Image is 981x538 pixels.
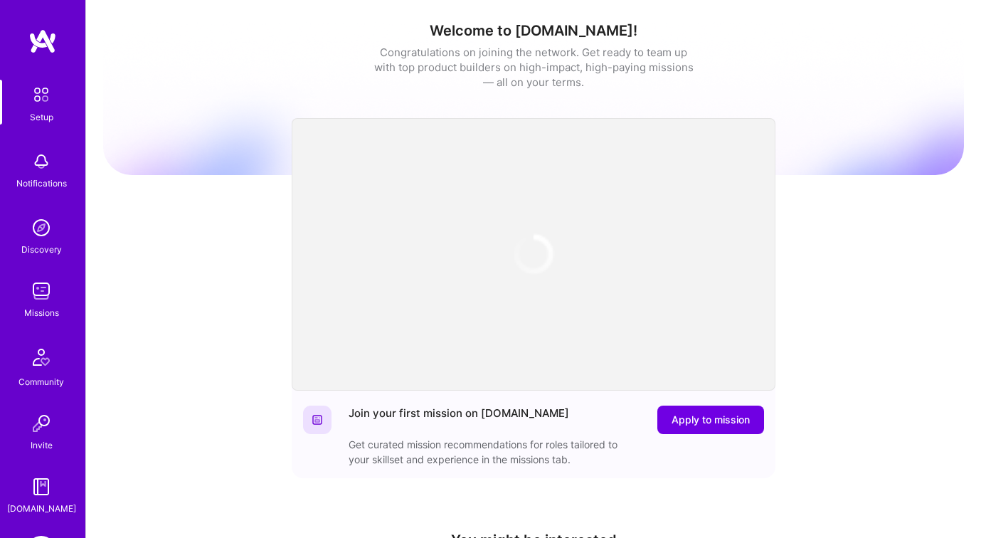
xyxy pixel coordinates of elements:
[31,438,53,453] div: Invite
[26,80,56,110] img: setup
[24,305,59,320] div: Missions
[349,437,633,467] div: Get curated mission recommendations for roles tailored to your skillset and experience in the mis...
[312,414,323,426] img: Website
[373,45,694,90] div: Congratulations on joining the network. Get ready to team up with top product builders on high-im...
[27,147,55,176] img: bell
[103,22,964,39] h1: Welcome to [DOMAIN_NAME]!
[16,176,67,191] div: Notifications
[27,409,55,438] img: Invite
[27,277,55,305] img: teamwork
[24,340,58,374] img: Community
[30,110,53,125] div: Setup
[672,413,750,427] span: Apply to mission
[27,473,55,501] img: guide book
[292,118,775,391] iframe: video
[18,374,64,389] div: Community
[505,226,561,283] img: loading
[7,501,76,516] div: [DOMAIN_NAME]
[349,406,569,434] div: Join your first mission on [DOMAIN_NAME]
[657,406,764,434] button: Apply to mission
[27,213,55,242] img: discovery
[28,28,57,54] img: logo
[21,242,62,257] div: Discovery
